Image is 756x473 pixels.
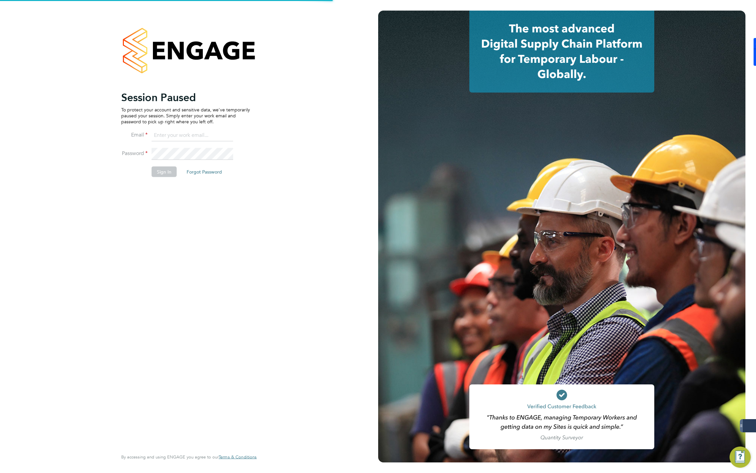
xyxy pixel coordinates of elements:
[181,166,227,177] button: Forgot Password
[121,150,148,157] label: Password
[121,454,257,460] span: By accessing and using ENGAGE you agree to our
[121,131,148,138] label: Email
[219,454,257,460] a: Terms & Conditions
[121,106,250,125] p: To protect your account and sensitive data, we've temporarily paused your session. Simply enter y...
[152,130,233,141] input: Enter your work email...
[152,166,177,177] button: Sign In
[730,447,751,468] button: Engage Resource Center
[121,91,250,104] h2: Session Paused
